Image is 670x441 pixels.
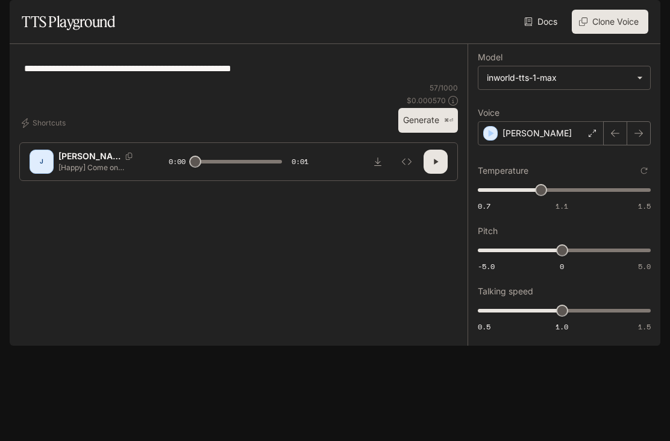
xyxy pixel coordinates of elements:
button: Generate⌘⏎ [398,108,458,133]
button: Reset to default [637,164,651,177]
p: ⌘⏎ [444,117,453,124]
p: Voice [478,109,499,117]
p: $ 0.000570 [407,95,446,106]
p: [Happy] Come on [PERSON_NAME] It all be fun! [58,162,140,173]
span: 1.0 [556,322,568,332]
p: [PERSON_NAME] [502,127,572,139]
span: -5.0 [478,261,495,271]
h1: TTS Playground [22,10,115,34]
p: 57 / 1000 [430,83,458,93]
div: J [32,152,51,171]
span: 5.0 [638,261,651,271]
span: 0:00 [169,156,186,168]
button: Download audio [366,150,390,174]
p: Temperature [478,167,528,175]
button: open drawer [9,6,31,28]
span: 0:01 [292,156,308,168]
p: Model [478,53,502,62]
p: Talking speed [478,287,533,296]
button: Shortcuts [19,113,70,133]
span: 0 [560,261,564,271]
button: Clone Voice [572,10,648,34]
div: inworld-tts-1-max [487,72,631,84]
p: [PERSON_NAME] [58,150,121,162]
a: Docs [522,10,562,34]
button: Copy Voice ID [121,153,137,160]
span: 1.5 [638,322,651,332]
span: 1.1 [556,201,568,211]
span: 0.7 [478,201,490,211]
p: Pitch [478,227,498,235]
span: 1.5 [638,201,651,211]
span: 0.5 [478,322,490,332]
div: inworld-tts-1-max [478,66,650,89]
button: Inspect [395,150,419,174]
